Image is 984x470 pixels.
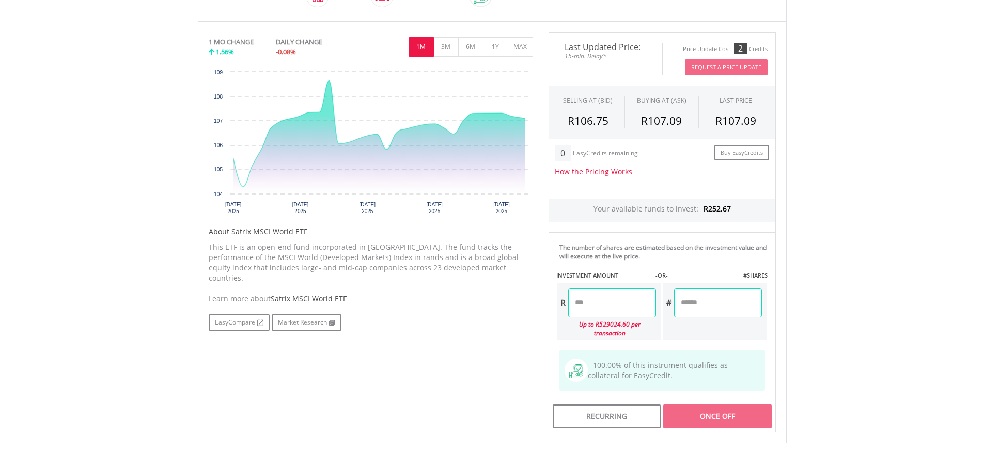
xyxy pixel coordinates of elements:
[214,70,223,75] text: 109
[557,51,654,61] span: 15-min. Delay*
[214,118,223,124] text: 107
[588,360,728,380] span: 100.00% of this instrument qualifies as collateral for EasyCredit.
[569,364,583,378] img: collateral-qualifying-green.svg
[209,314,270,331] a: EasyCompare
[209,67,533,221] svg: Interactive chart
[641,114,682,128] span: R107.09
[426,202,443,214] text: [DATE] 2025
[209,67,533,221] div: Chart. Highcharts interactive chart.
[271,294,347,303] span: Satrix MSCI World ETF
[556,271,618,280] label: INVESTMENT AMOUNT
[292,202,308,214] text: [DATE] 2025
[573,150,638,158] div: EasyCredits remaining
[734,43,747,54] div: 2
[557,43,654,51] span: Last Updated Price:
[749,45,768,53] div: Credits
[214,167,223,172] text: 105
[720,96,752,105] div: LAST PRICE
[483,37,508,57] button: 1Y
[359,202,376,214] text: [DATE] 2025
[209,294,533,304] div: Learn more about
[214,94,223,100] text: 108
[508,37,533,57] button: MAX
[553,404,661,428] div: Recurring
[214,142,223,148] text: 106
[655,271,668,280] label: -OR-
[637,96,686,105] span: BUYING AT (ASK)
[555,145,571,161] div: 0
[493,202,510,214] text: [DATE] 2025
[715,114,756,128] span: R107.09
[563,96,613,105] div: SELLING AT (BID)
[209,226,533,237] h5: About Satrix MSCI World ETF
[685,59,768,75] button: Request A Price Update
[704,204,731,214] span: R252.67
[714,145,769,161] a: Buy EasyCredits
[216,47,234,56] span: 1.56%
[663,404,771,428] div: Once Off
[214,191,223,197] text: 104
[276,37,357,47] div: DAILY CHANGE
[209,37,254,47] div: 1 MO CHANGE
[272,314,341,331] a: Market Research
[409,37,434,57] button: 1M
[209,242,533,283] p: This ETF is an open-end fund incorporated in [GEOGRAPHIC_DATA]. The fund tracks the performance o...
[557,288,568,317] div: R
[557,317,656,340] div: Up to R529024.60 per transaction
[559,243,771,261] div: The number of shares are estimated based on the investment value and will execute at the live price.
[549,199,775,222] div: Your available funds to invest:
[683,45,732,53] div: Price Update Cost:
[568,114,608,128] span: R106.75
[743,271,768,280] label: #SHARES
[555,167,632,176] a: How the Pricing Works
[458,37,483,57] button: 6M
[433,37,459,57] button: 3M
[663,288,674,317] div: #
[225,202,241,214] text: [DATE] 2025
[276,47,296,56] span: -0.08%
